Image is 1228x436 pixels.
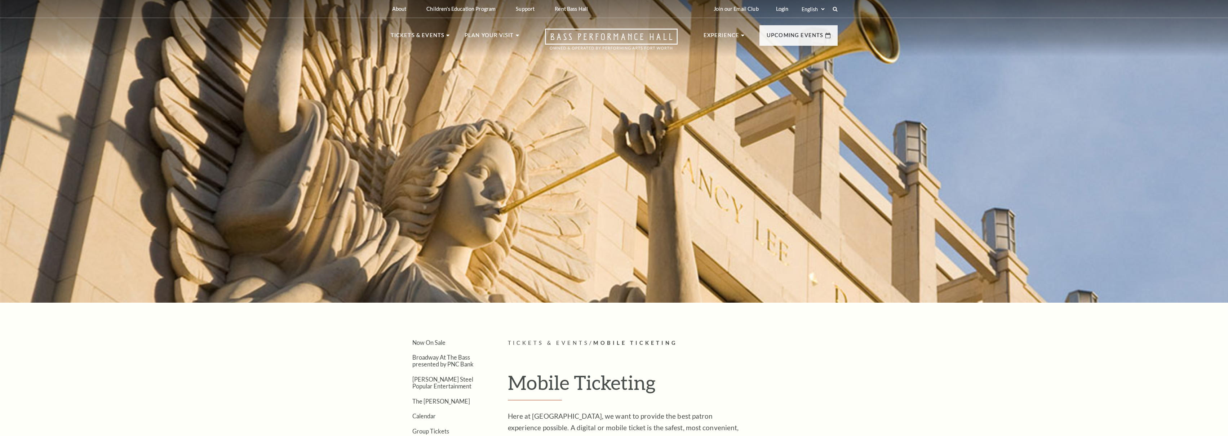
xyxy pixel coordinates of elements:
[412,413,436,419] a: Calendar
[800,6,826,13] select: Select:
[593,340,678,346] span: Mobile Ticketing
[426,6,496,12] p: Children's Education Program
[465,31,514,44] p: Plan Your Visit
[508,340,590,346] span: Tickets & Events
[555,6,588,12] p: Rent Bass Hall
[516,6,535,12] p: Support
[508,339,838,348] p: /
[767,31,824,44] p: Upcoming Events
[412,398,470,405] a: The [PERSON_NAME]
[412,428,449,435] a: Group Tickets
[508,371,838,400] h1: Mobile Ticketing
[412,339,445,346] a: Now On Sale
[391,31,445,44] p: Tickets & Events
[704,31,740,44] p: Experience
[412,376,473,390] a: [PERSON_NAME] Steel Popular Entertainment
[392,6,407,12] p: About
[412,354,474,368] a: Broadway At The Bass presented by PNC Bank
